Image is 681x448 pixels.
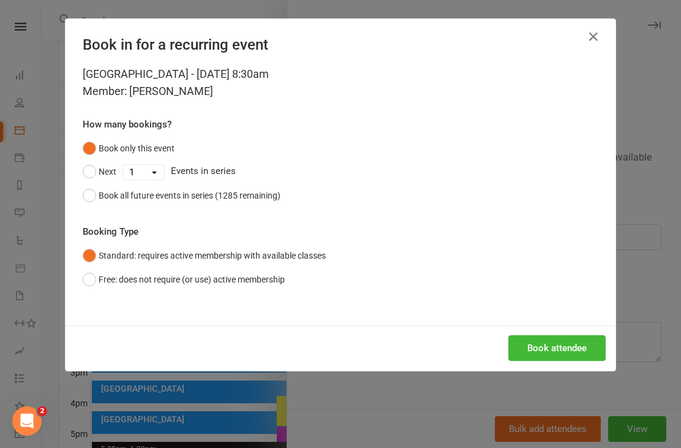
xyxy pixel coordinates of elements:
div: [GEOGRAPHIC_DATA] - [DATE] 8:30am Member: [PERSON_NAME] [83,66,598,100]
span: 2 [37,406,47,416]
button: Close [584,27,603,47]
label: How many bookings? [83,117,171,132]
button: Next [83,160,116,183]
div: Events in series [83,160,598,183]
button: Book attendee [508,335,606,361]
div: Book all future events in series (1285 remaining) [99,189,280,202]
button: Book only this event [83,137,175,160]
button: Book all future events in series (1285 remaining) [83,184,280,207]
label: Booking Type [83,224,138,239]
h4: Book in for a recurring event [83,36,598,53]
button: Free: does not require (or use) active membership [83,268,285,291]
iframe: Intercom live chat [12,406,42,436]
button: Standard: requires active membership with available classes [83,244,326,267]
